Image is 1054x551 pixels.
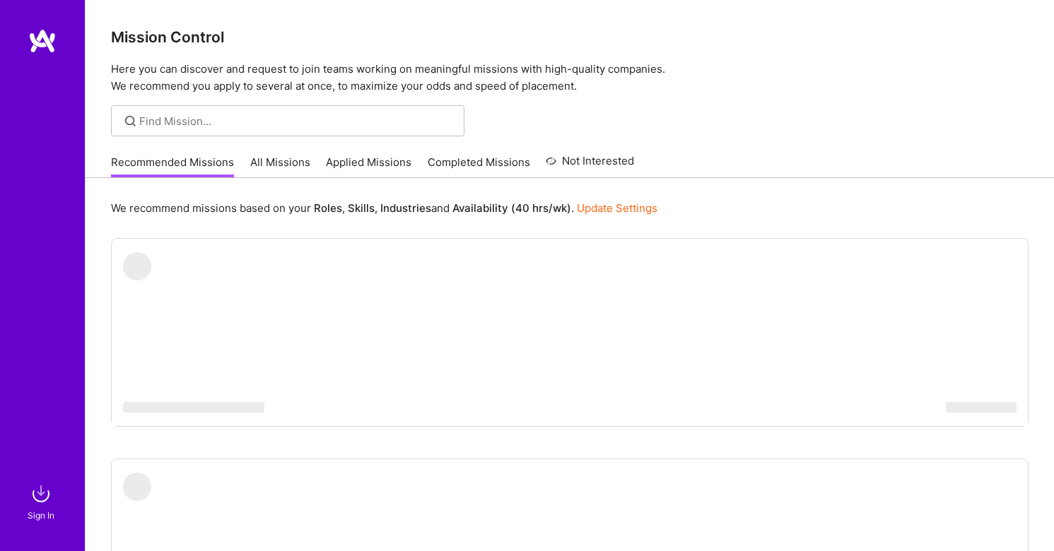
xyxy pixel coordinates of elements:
img: sign in [27,480,55,508]
a: Recommended Missions [111,155,234,178]
h3: Mission Control [111,28,1029,46]
b: Roles [314,201,342,215]
b: Availability (40 hrs/wk) [452,201,571,215]
p: Here you can discover and request to join teams working on meaningful missions with high-quality ... [111,61,1029,95]
a: All Missions [250,155,310,178]
div: Sign In [28,508,54,523]
b: Skills [348,201,375,215]
p: We recommend missions based on your , , and . [111,201,657,215]
a: Update Settings [577,201,657,215]
b: Industries [380,201,431,215]
img: logo [28,28,57,54]
a: sign inSign In [30,480,55,523]
a: Completed Missions [428,155,530,178]
i: icon SearchGrey [122,113,139,129]
a: Applied Missions [326,155,411,178]
a: Not Interested [546,153,634,178]
input: Find Mission... [139,114,454,129]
